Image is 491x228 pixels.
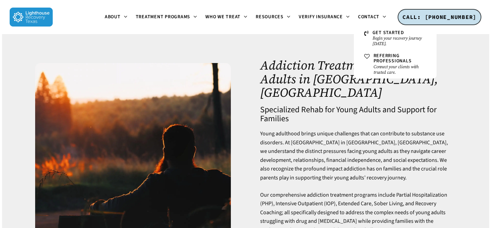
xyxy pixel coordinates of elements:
span: Young adulthood brings unique challenges that can contribute to substance use disorders. At [GEOG... [260,130,448,182]
span: Contact [358,13,379,20]
h1: Addiction Treatment for Young Adults in [GEOGRAPHIC_DATA], [GEOGRAPHIC_DATA] [260,59,456,100]
a: CALL: [PHONE_NUMBER] [398,9,481,25]
a: Resources [252,14,295,20]
a: Treatment Programs [132,14,202,20]
a: Verify Insurance [295,14,354,20]
a: Contact [354,14,390,20]
a: Referring ProfessionalsConnect your clients with trusted care. [361,50,430,79]
span: About [105,13,121,20]
span: Verify Insurance [299,13,343,20]
a: About [101,14,132,20]
span: Get Started [372,29,404,36]
span: CALL: [PHONE_NUMBER] [402,13,477,20]
a: Get StartedBegin your recovery journey [DATE]. [361,27,430,50]
span: Referring Professionals [374,52,412,64]
span: Who We Treat [205,13,241,20]
small: Begin your recovery journey [DATE]. [372,35,426,46]
a: Who We Treat [201,14,252,20]
small: Connect your clients with trusted care. [374,64,426,75]
img: Lighthouse Recovery Texas [10,8,53,27]
span: Resources [256,13,284,20]
span: Treatment Programs [136,13,191,20]
h4: Specialized Rehab for Young Adults and Support for Families [260,105,456,123]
